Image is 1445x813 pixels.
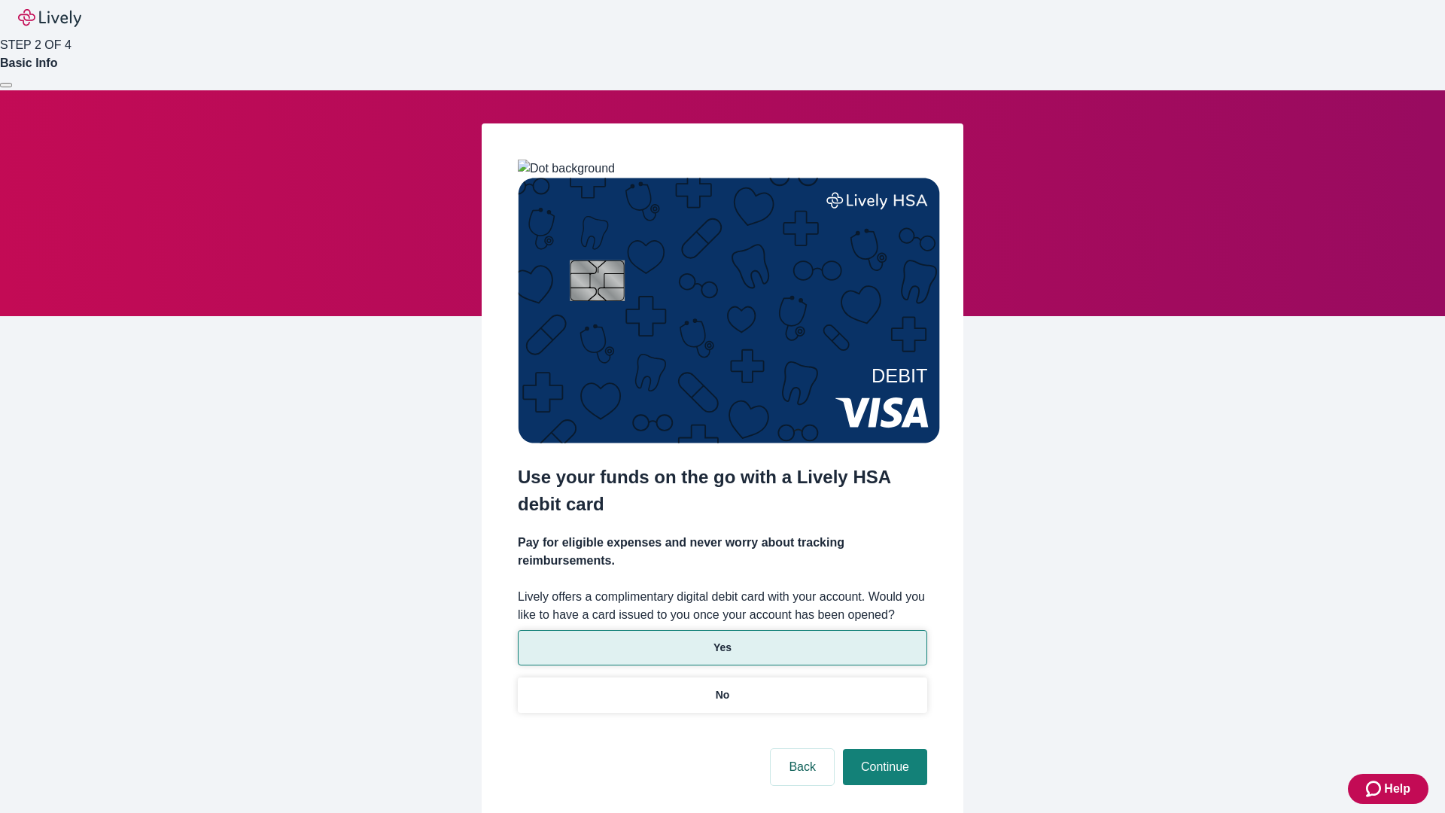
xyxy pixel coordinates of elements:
[1366,780,1384,798] svg: Zendesk support icon
[18,9,81,27] img: Lively
[716,687,730,703] p: No
[518,630,927,665] button: Yes
[518,588,927,624] label: Lively offers a complimentary digital debit card with your account. Would you like to have a card...
[518,677,927,713] button: No
[518,534,927,570] h4: Pay for eligible expenses and never worry about tracking reimbursements.
[1384,780,1410,798] span: Help
[843,749,927,785] button: Continue
[518,160,615,178] img: Dot background
[713,640,732,656] p: Yes
[771,749,834,785] button: Back
[518,464,927,518] h2: Use your funds on the go with a Lively HSA debit card
[518,178,940,443] img: Debit card
[1348,774,1428,804] button: Zendesk support iconHelp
